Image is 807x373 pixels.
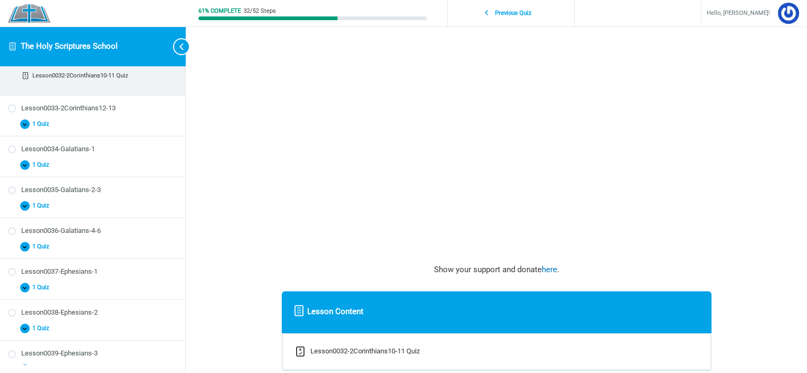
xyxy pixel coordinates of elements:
[282,263,711,277] p: Show your support and donate .
[8,268,16,276] div: Not started
[21,72,29,80] div: Incomplete
[8,186,16,194] div: Not started
[8,280,177,295] button: 1 Quiz
[21,308,177,318] div: Lesson0038-Ephesians-2
[8,103,177,114] a: Not started Lesson0033-2Corinthians12-13
[8,116,177,132] button: 1 Quiz
[30,161,56,169] span: 1 Quiz
[21,144,177,154] div: Lesson0034-Galatians-1
[707,8,770,19] span: Hello, [PERSON_NAME]!
[8,321,177,336] button: 1 Quiz
[30,120,56,128] span: 1 Quiz
[310,345,420,358] div: Lesson0032-2Corinthians10-11 Quiz
[30,284,56,291] span: 1 Quiz
[8,157,177,172] button: 1 Quiz
[21,349,177,359] div: Lesson0039-Ephesians-3
[198,8,241,14] div: 61% Complete
[12,68,174,83] a: Incomplete Lesson0032-2Corinthians10-11 Quiz
[8,198,177,213] button: 1 Quiz
[8,105,16,112] div: Not started
[21,103,177,114] div: Lesson0033-2Corinthians12-13
[8,185,177,195] a: Not started Lesson0035-Galatians-2-3
[307,305,363,319] span: Lesson Content
[8,349,177,359] a: Not started Lesson0039-Ephesians-3
[8,350,16,358] div: Not started
[8,239,177,254] button: 1 Quiz
[489,10,538,17] span: Previous Quiz
[450,4,571,23] a: Previous Quiz
[293,334,700,369] a: Incomplete Lesson0032-2Corinthians10-11 Quiz
[293,345,307,359] div: Incomplete
[164,27,186,66] button: Toggle sidebar navigation
[244,8,276,14] div: 32/52 Steps
[8,308,177,318] a: Not started Lesson0038-Ephesians-2
[8,145,16,153] div: Not started
[542,265,557,274] a: here
[30,243,56,250] span: 1 Quiz
[21,185,177,195] div: Lesson0035-Galatians-2-3
[30,202,56,210] span: 1 Quiz
[32,71,171,80] div: Lesson0032-2Corinthians10-11 Quiz
[8,226,177,236] a: Not started Lesson0036-Galatians-4-6
[8,144,177,154] a: Not started Lesson0034-Galatians-1
[8,309,16,317] div: Not started
[8,267,177,277] a: Not started Lesson0037-Ephesians-1
[21,41,118,51] a: The Holy Scriptures School
[30,325,56,332] span: 1 Quiz
[21,267,177,277] div: Lesson0037-Ephesians-1
[8,227,16,235] div: Not started
[21,226,177,236] div: Lesson0036-Galatians-4-6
